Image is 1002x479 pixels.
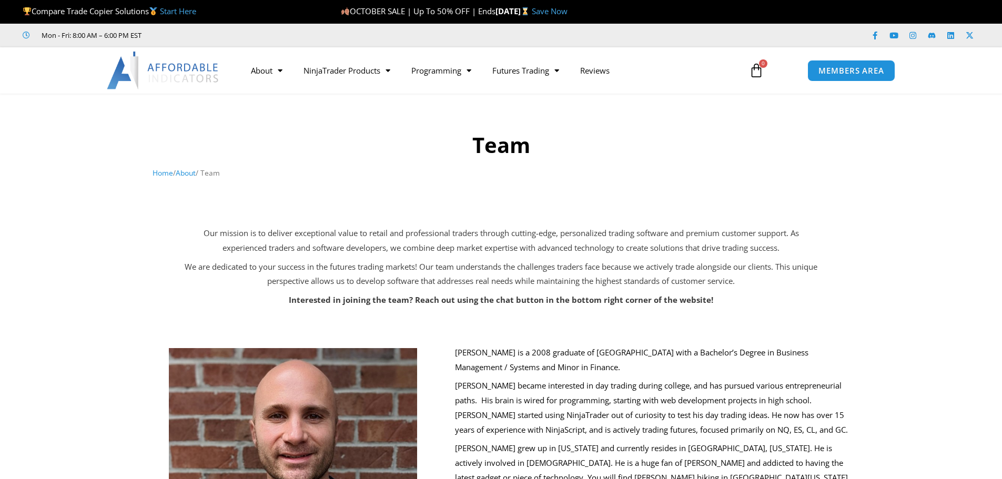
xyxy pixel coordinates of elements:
[532,6,568,16] a: Save Now
[176,168,196,178] a: About
[521,7,529,15] img: ⌛
[23,6,196,16] span: Compare Trade Copier Solutions
[455,345,855,375] p: [PERSON_NAME] is a 2008 graduate of [GEOGRAPHIC_DATA] with a Bachelor’s Degree in Business Manage...
[107,52,220,89] img: LogoAI | Affordable Indicators – NinjaTrader
[153,166,849,180] nav: Breadcrumb
[341,7,349,15] img: 🍂
[183,260,819,289] p: We are dedicated to your success in the futures trading markets! Our team understands the challen...
[153,168,173,178] a: Home
[23,7,31,15] img: 🏆
[570,58,620,83] a: Reviews
[733,55,780,86] a: 0
[156,30,314,40] iframe: Customer reviews powered by Trustpilot
[759,59,767,68] span: 0
[818,67,884,75] span: MEMBERS AREA
[160,6,196,16] a: Start Here
[153,130,849,160] h1: Team
[289,294,713,305] strong: Interested in joining the team? Reach out using the chat button in the bottom right corner of the...
[807,60,895,81] a: MEMBERS AREA
[455,379,855,437] p: [PERSON_NAME] became interested in day trading during college, and has pursued various entreprene...
[183,226,819,256] p: Our mission is to deliver exceptional value to retail and professional traders through cutting-ed...
[341,6,495,16] span: OCTOBER SALE | Up To 50% OFF | Ends
[482,58,570,83] a: Futures Trading
[149,7,157,15] img: 🥇
[401,58,482,83] a: Programming
[495,6,532,16] strong: [DATE]
[293,58,401,83] a: NinjaTrader Products
[240,58,737,83] nav: Menu
[240,58,293,83] a: About
[39,29,141,42] span: Mon - Fri: 8:00 AM – 6:00 PM EST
